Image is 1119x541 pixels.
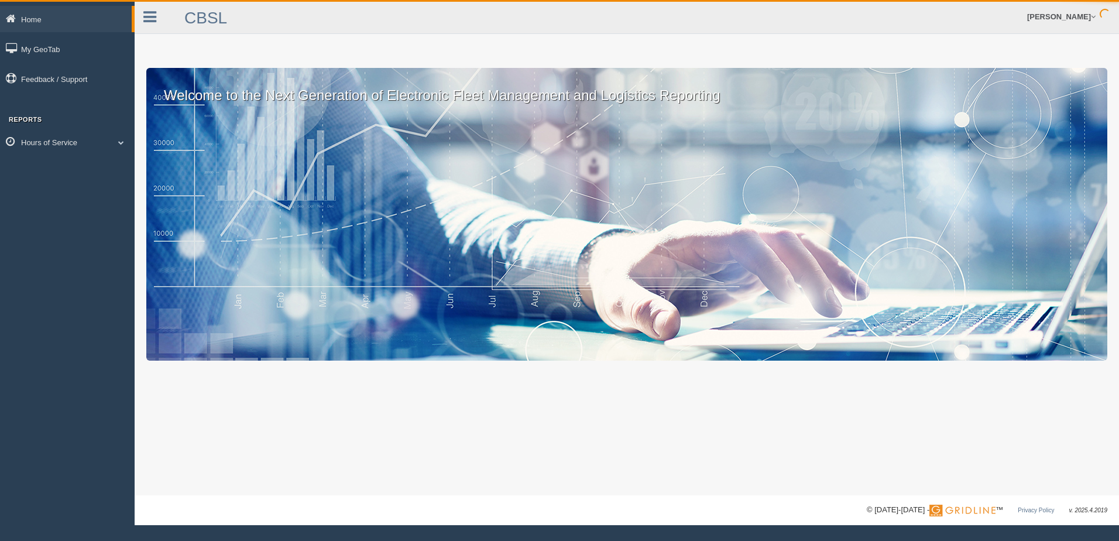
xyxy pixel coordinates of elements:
[146,68,1107,105] p: Welcome to the Next Generation of Electronic Fleet Management and Logistics Reporting
[1018,507,1054,513] a: Privacy Policy
[929,505,996,516] img: Gridline
[867,504,1107,516] div: © [DATE]-[DATE] - ™
[1069,507,1107,513] span: v. 2025.4.2019
[184,9,227,27] a: CBSL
